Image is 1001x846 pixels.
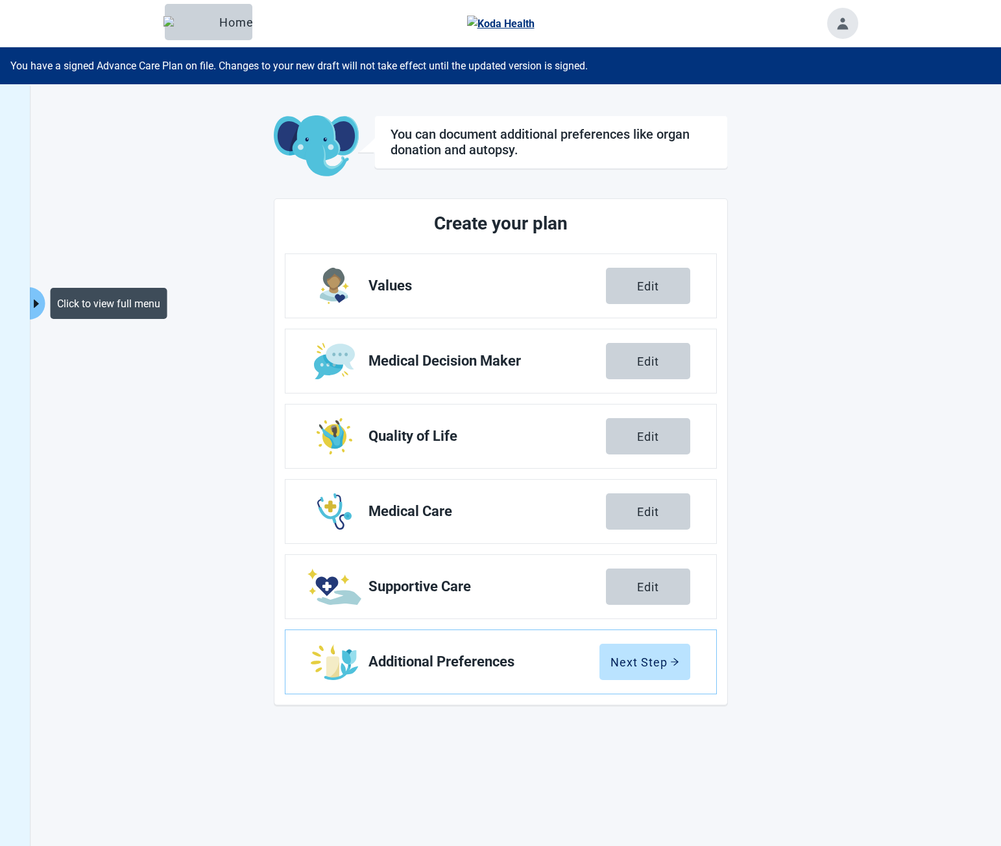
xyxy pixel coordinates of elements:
div: Edit [637,580,659,593]
span: arrow-right [670,657,679,666]
span: Supportive Care [368,579,606,594]
div: Edit [637,505,659,518]
button: ElephantHome [165,4,252,40]
button: Edit [606,343,690,379]
div: Edit [637,279,659,292]
span: Additional Preferences [368,654,599,670]
a: Edit Additional Preferences section [285,630,716,694]
span: Values [368,278,606,294]
span: Medical Decision Maker [368,353,606,369]
span: Medical Care [368,504,606,519]
a: Edit Quality of Life section [285,405,716,468]
main: Main content [144,115,858,705]
h2: Create your plan [333,209,668,238]
div: Edit [637,355,659,368]
div: Home [175,16,242,29]
button: Expand menu [29,287,45,320]
button: Edit [606,569,690,605]
img: Koda Health [467,16,535,32]
div: Click to view full menu [50,288,167,319]
button: Next Steparrow-right [599,644,690,680]
img: Koda Elephant [274,115,359,178]
button: Edit [606,418,690,454]
span: caret-right [30,298,42,310]
a: Edit Medical Decision Maker section [285,329,716,393]
a: Edit Values section [285,254,716,318]
button: Edit [606,268,690,304]
span: Quality of Life [368,429,606,444]
h1: You can document additional preferences like organ donation and autopsy. [391,126,712,158]
a: Edit Supportive Care section [285,555,716,618]
a: Edit Medical Care section [285,480,716,543]
button: Toggle account menu [827,8,858,39]
img: Elephant [163,16,214,28]
div: Edit [637,430,659,443]
button: Edit [606,493,690,530]
div: Next Step [610,655,679,668]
